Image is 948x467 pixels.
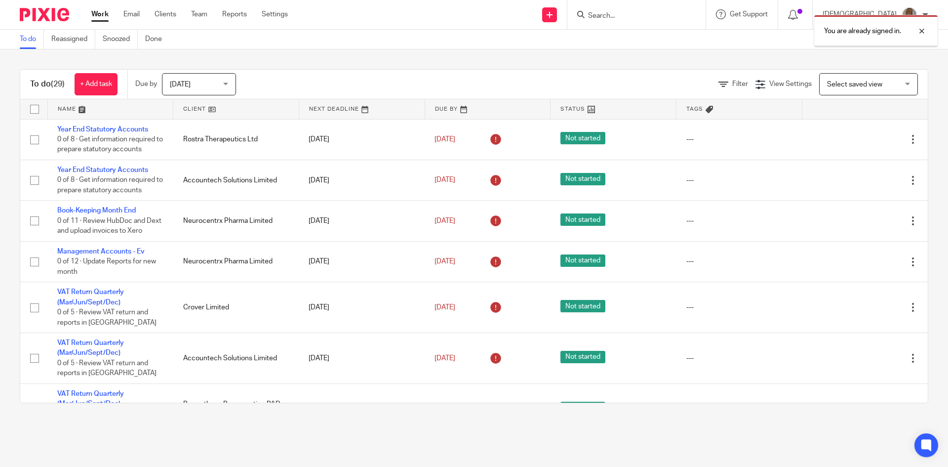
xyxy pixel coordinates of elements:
[51,80,65,88] span: (29)
[299,282,425,333] td: [DATE]
[434,258,455,265] span: [DATE]
[173,241,299,282] td: Neurocentrx Pharma Limited
[299,119,425,160] td: [DATE]
[222,9,247,19] a: Reports
[57,289,124,305] a: VAT Return Quarterly (Mar/Jun/Sept/Dec)
[686,175,792,185] div: ---
[123,9,140,19] a: Email
[902,7,917,23] img: IMG_1782.jpg
[173,160,299,200] td: Accountech Solutions Limited
[769,81,812,87] span: View Settings
[57,136,163,153] span: 0 of 8 · Get information required to prepare statutory accounts
[170,81,191,88] span: [DATE]
[20,8,69,21] img: Pixie
[686,353,792,363] div: ---
[57,167,148,173] a: Year End Statutory Accounts
[299,241,425,282] td: [DATE]
[686,256,792,266] div: ---
[560,255,605,267] span: Not started
[299,383,425,434] td: [DATE]
[560,173,605,185] span: Not started
[560,300,605,312] span: Not started
[173,201,299,241] td: Neurocentrx Pharma Limited
[57,258,156,275] span: 0 of 12 · Update Reports for new month
[299,160,425,200] td: [DATE]
[434,136,455,143] span: [DATE]
[57,217,161,235] span: 0 of 11 · Review HubDoc and Dext and upload invoices to Xero
[103,30,138,49] a: Snoozed
[560,213,605,226] span: Not started
[560,402,605,414] span: Not started
[135,79,157,89] p: Due by
[30,79,65,89] h1: To do
[155,9,176,19] a: Clients
[57,309,157,326] span: 0 of 5 · Review VAT return and reports in [GEOGRAPHIC_DATA]
[173,282,299,333] td: Crover Limited
[57,340,124,356] a: VAT Return Quarterly (Mar/Jun/Sept/Dec)
[51,30,95,49] a: Reassigned
[57,390,124,407] a: VAT Return Quarterly (Mar/Jun/Sept/Dec)
[57,177,163,194] span: 0 of 8 · Get information required to prepare statutory accounts
[57,207,136,214] a: Book-Keeping Month End
[686,134,792,144] div: ---
[173,119,299,160] td: Rostra Therapeutics Ltd
[732,81,748,87] span: Filter
[262,9,288,19] a: Settings
[686,302,792,312] div: ---
[686,106,703,112] span: Tags
[57,360,157,377] span: 0 of 5 · Review VAT return and reports in [GEOGRAPHIC_DATA]
[824,26,901,36] p: You are already signed in.
[686,216,792,226] div: ---
[560,132,605,144] span: Not started
[145,30,169,49] a: Done
[434,177,455,184] span: [DATE]
[75,73,118,95] a: + Add task
[299,333,425,384] td: [DATE]
[57,126,148,133] a: Year End Statutory Accounts
[173,333,299,384] td: Accountech Solutions Limited
[827,81,882,88] span: Select saved view
[91,9,109,19] a: Work
[299,201,425,241] td: [DATE]
[434,217,455,224] span: [DATE]
[20,30,44,49] a: To do
[173,383,299,434] td: Prometheus Regeneration R&D Limited
[434,355,455,362] span: [DATE]
[434,304,455,311] span: [DATE]
[57,248,145,255] a: Management Accounts - Ev
[191,9,207,19] a: Team
[560,351,605,363] span: Not started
